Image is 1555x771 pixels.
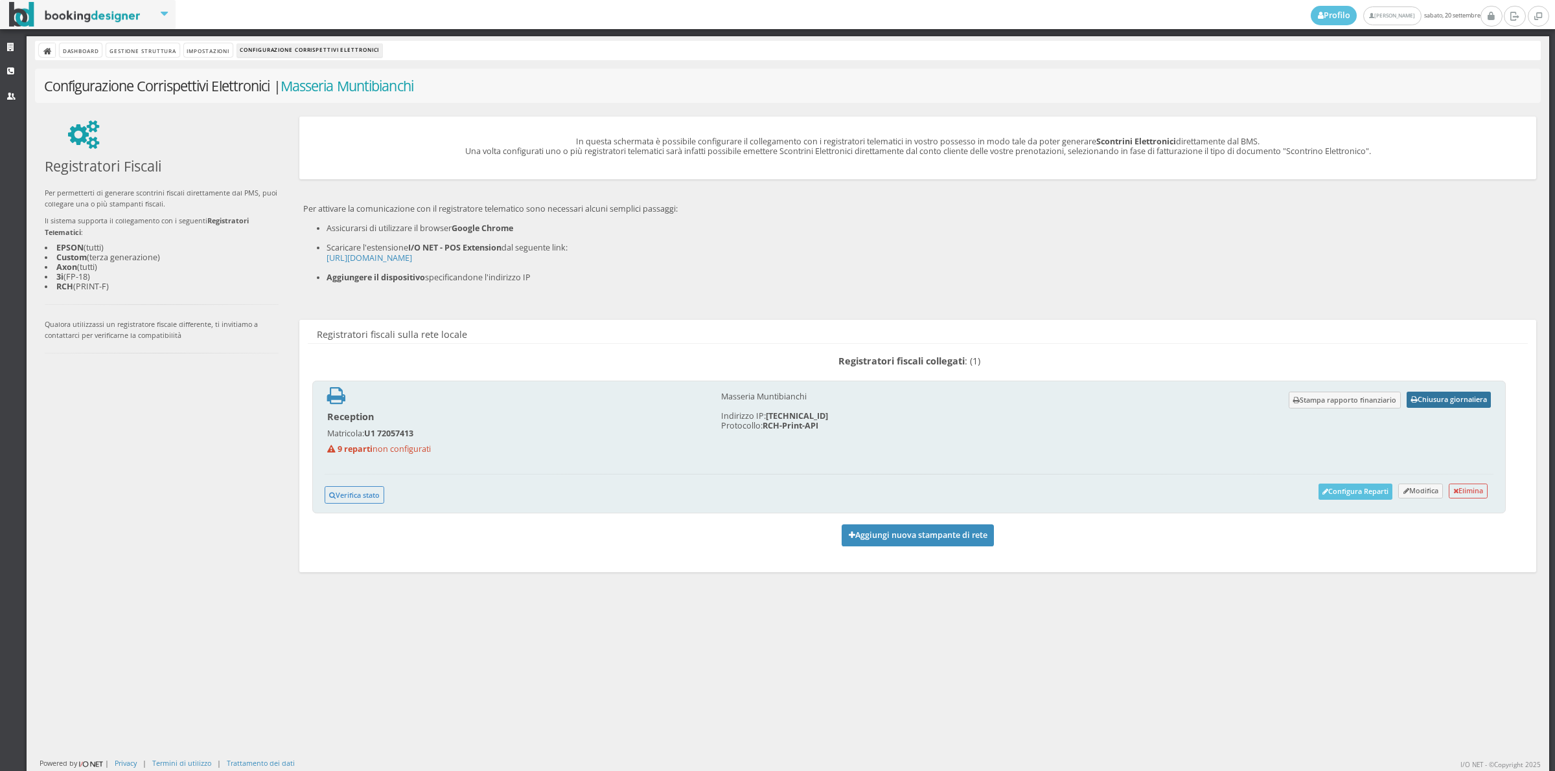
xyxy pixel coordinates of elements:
h5: Indirizzo IP: Protocollo: [712,392,1106,440]
div: Masseria Muntibianchi [721,392,1098,401]
a: Trattamento dei dati [227,758,295,768]
b: Axon [56,262,77,273]
a: [PERSON_NAME] [1363,6,1421,25]
a: Profilo [1311,6,1357,25]
strong: U1 72057413 [364,428,413,439]
span: sabato, 20 settembre [1311,6,1480,25]
small: Il sistema supporta il collegamento con i seguenti : [45,216,249,236]
strong: [TECHNICAL_ID] [766,410,828,421]
b: Scontrini Elettronici [1096,136,1176,147]
b: RCH [56,281,73,292]
b: Aggiungere il dispositivo [327,272,425,283]
div: | [217,758,221,768]
img: BookingDesigner.com [9,2,141,27]
a: Termini di utilizzo [152,758,211,768]
strong: RCH-Print-API [763,420,818,431]
button: Chiusura giornaliera [1407,392,1491,408]
h4: Registratori fiscali sulla rete locale [308,326,1527,343]
a: Modifica [1398,484,1443,499]
small: Per permetterti di generare scontrini fiscali direttamente dal PMS, puoi collegare una o più stam... [45,188,277,208]
div: Powered by | [40,758,109,769]
a: Elimina [1449,484,1488,499]
a: Privacy [115,758,137,768]
li: Assicurarsi di utilizzare il browser [327,223,1523,243]
b: I/O NET - POS Extension [408,242,501,253]
div: | [143,758,146,768]
h3: Registratori Fiscali [45,158,278,175]
h3: Configurazione Corrispettivi Elettronici | [44,78,1532,95]
img: ionet_small_logo.png [77,759,105,769]
h5: In questa schermata è possibile configurare il collegamento con i registratori telematici in vost... [308,137,1527,156]
li: (FP-18) [45,272,278,282]
b: Registratori fiscali collegati [838,355,965,367]
span: Masseria Muntibianchi [281,76,413,95]
b: Reception [327,410,374,423]
button: Aggiungi nuova stampante di rete [842,524,995,546]
li: Scaricare l'estensione dal seguente link: [327,243,1523,272]
h5: Matricola: [327,429,704,438]
h5: Per attivare la comunicazione con il registratore telematico sono necessari alcuni semplici passa... [303,204,1523,292]
li: (tutti) [45,243,278,252]
h4: : (1) [308,355,1510,366]
b: 9 reparti [338,443,373,454]
li: (PRINT-F) [45,282,278,291]
b: Registratori Telematici [45,216,249,236]
button: Verifica stato [325,486,385,504]
b: 3i [56,271,63,282]
a: Gestione Struttura [106,43,179,57]
h5: non configurati [327,444,704,454]
small: Qualora utilizzassi un registratore fiscale differente, ti invitiamo a contattarci per verificarn... [45,319,258,340]
li: (tutti) [45,262,278,272]
li: specificandone l'indirizzo IP [327,273,1523,292]
a: Impostazioni [184,43,233,57]
b: EPSON [56,242,84,253]
li: Configurazione Corrispettivi Elettronici [237,43,382,58]
a: Dashboard [60,43,102,57]
li: (terza generazione) [45,252,278,262]
b: Custom [56,252,87,263]
a: [URL][DOMAIN_NAME] [327,252,412,263]
b: Google Chrome [452,223,513,234]
button: Configura Reparti [1319,484,1393,500]
button: Stampa rapporto finanziario [1289,392,1401,408]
